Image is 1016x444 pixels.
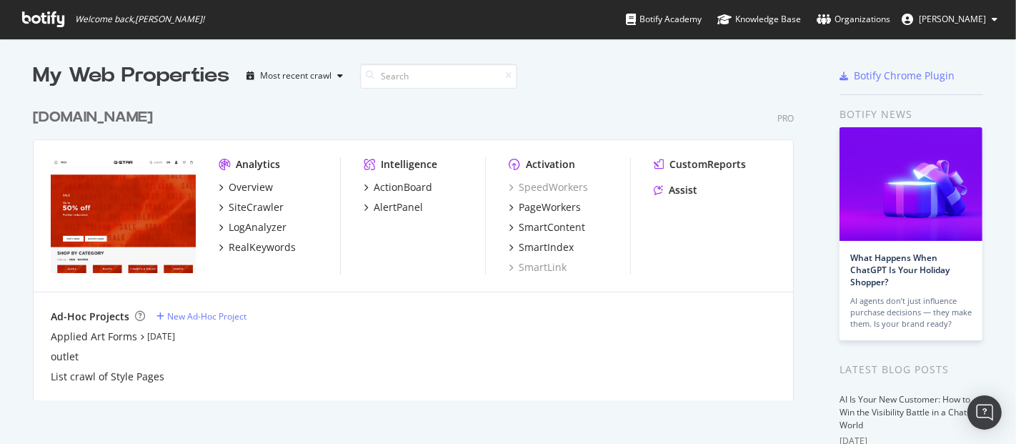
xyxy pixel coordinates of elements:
[51,157,196,273] img: www.g-star.com
[156,310,246,322] a: New Ad-Hoc Project
[509,180,588,194] a: SpeedWorkers
[381,157,437,172] div: Intelligence
[147,330,175,342] a: [DATE]
[519,240,574,255] div: SmartIndex
[654,157,746,172] a: CustomReports
[840,393,983,431] a: AI Is Your New Customer: How to Win the Visibility Battle in a ChatGPT World
[850,295,972,330] div: AI agents don’t just influence purchase decisions — they make them. Is your brand ready?
[364,200,423,214] a: AlertPanel
[519,200,581,214] div: PageWorkers
[777,112,794,124] div: Pro
[669,157,746,172] div: CustomReports
[669,183,697,197] div: Assist
[526,157,575,172] div: Activation
[360,64,517,89] input: Search
[654,183,697,197] a: Assist
[364,180,432,194] a: ActionBoard
[33,107,153,128] div: [DOMAIN_NAME]
[840,362,983,378] div: Latest Blog Posts
[33,107,159,128] a: [DOMAIN_NAME]
[374,180,432,194] div: ActionBoard
[717,12,801,26] div: Knowledge Base
[219,180,273,194] a: Overview
[509,200,581,214] a: PageWorkers
[219,240,296,255] a: RealKeywords
[229,200,284,214] div: SiteCrawler
[167,310,246,322] div: New Ad-Hoc Project
[241,64,349,87] button: Most recent crawl
[219,200,284,214] a: SiteCrawler
[75,14,204,25] span: Welcome back, [PERSON_NAME] !
[854,69,955,83] div: Botify Chrome Plugin
[919,13,986,25] span: Nadine Kraegeloh
[229,180,273,194] div: Overview
[840,69,955,83] a: Botify Chrome Plugin
[51,330,137,344] a: Applied Art Forms
[967,395,1002,430] div: Open Intercom Messenger
[626,12,702,26] div: Botify Academy
[51,310,129,324] div: Ad-Hoc Projects
[509,240,574,255] a: SmartIndex
[219,220,287,235] a: LogAnalyzer
[840,107,983,122] div: Botify news
[817,12,890,26] div: Organizations
[840,127,982,241] img: What Happens When ChatGPT Is Your Holiday Shopper?
[850,252,950,288] a: What Happens When ChatGPT Is Your Holiday Shopper?
[890,8,1009,31] button: [PERSON_NAME]
[509,220,585,235] a: SmartContent
[260,71,332,80] div: Most recent crawl
[33,61,229,90] div: My Web Properties
[374,200,423,214] div: AlertPanel
[519,220,585,235] div: SmartContent
[509,260,567,275] a: SmartLink
[236,157,280,172] div: Analytics
[229,240,296,255] div: RealKeywords
[229,220,287,235] div: LogAnalyzer
[33,90,805,400] div: grid
[51,370,164,384] a: List crawl of Style Pages
[51,350,79,364] a: outlet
